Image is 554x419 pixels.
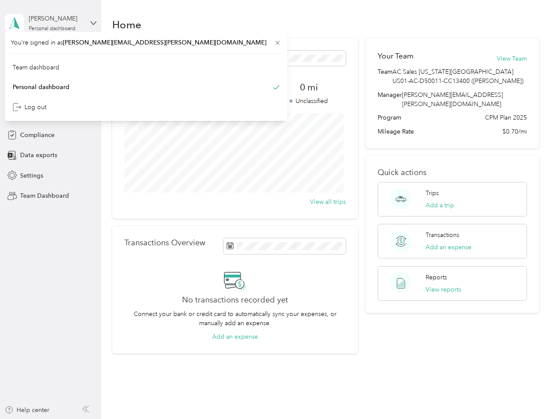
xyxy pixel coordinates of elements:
div: Log out [13,103,46,112]
p: Reports [426,273,447,282]
span: Team Dashboard [20,191,69,200]
p: Quick actions [378,168,526,177]
iframe: Everlance-gr Chat Button Frame [505,370,554,419]
p: Transactions Overview [124,238,205,247]
button: Add a trip [426,201,454,210]
span: Mileage Rate [378,127,414,136]
span: Manager [378,90,402,109]
p: Unclassified [272,96,346,106]
span: Compliance [20,131,55,140]
span: [PERSON_NAME][EMAIL_ADDRESS][PERSON_NAME][DOMAIN_NAME] [63,39,266,46]
p: Transactions [426,230,459,240]
span: You’re signed in as [11,38,281,47]
div: [PERSON_NAME] [29,14,83,23]
span: AC Sales [US_STATE][GEOGRAPHIC_DATA] US01-AC-D50011-CC13400 ([PERSON_NAME]) [392,67,526,86]
span: $0.70/mi [502,127,527,136]
span: 0 mi [272,81,346,93]
button: Help center [5,405,49,415]
button: View all trips [310,197,346,206]
span: CPM Plan 2025 [485,113,527,122]
button: Add an expense [426,243,471,252]
button: Add an expense [212,332,258,341]
h1: Home [112,20,141,29]
h2: Your Team [378,51,413,62]
span: Settings [20,171,43,180]
span: Program [378,113,401,122]
button: View Team [497,54,527,63]
button: View reports [426,285,461,294]
p: Trips [426,189,439,198]
div: Team dashboard [13,63,59,72]
div: Personal dashboard [29,26,76,31]
span: [PERSON_NAME][EMAIL_ADDRESS][PERSON_NAME][DOMAIN_NAME] [402,91,503,108]
div: Personal dashboard [13,82,69,92]
span: Team [378,67,392,86]
p: Connect your bank or credit card to automatically sync your expenses, or manually add an expense. [124,309,346,328]
span: Data exports [20,151,57,160]
h2: No transactions recorded yet [182,295,288,305]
